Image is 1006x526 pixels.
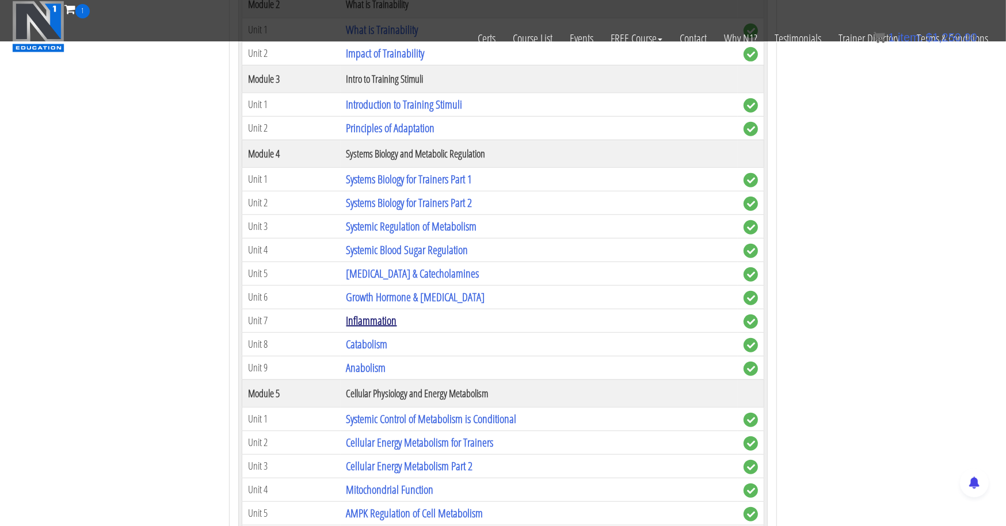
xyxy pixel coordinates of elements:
[242,407,341,431] td: Unit 1
[346,336,388,352] a: Catabolism
[346,266,479,281] a: [MEDICAL_DATA] & Catecholamines
[242,454,341,478] td: Unit 3
[341,379,738,407] th: Cellular Physiology and Energy Metabolism
[766,18,830,59] a: Testimonials
[830,18,908,59] a: Trainer Directory
[346,360,386,375] a: Anabolism
[12,1,64,52] img: n1-education
[75,4,90,18] span: 1
[744,507,758,521] span: complete
[346,218,477,234] a: Systemic Regulation of Metabolism
[242,116,341,140] td: Unit 2
[242,332,341,356] td: Unit 8
[341,65,738,93] th: Intro to Training Stimuli
[242,140,341,167] th: Module 4
[346,435,494,450] a: Cellular Energy Metabolism for Trainers
[346,458,473,474] a: Cellular Energy Metabolism Part 2
[242,379,341,407] th: Module 5
[346,289,485,305] a: Growth Hormone & [MEDICAL_DATA]
[926,31,977,44] bdi: 1,250.00
[242,285,341,309] td: Unit 6
[242,501,341,525] td: Unit 5
[346,313,397,328] a: Inflammation
[242,431,341,454] td: Unit 2
[744,244,758,258] span: complete
[242,191,341,214] td: Unit 2
[744,314,758,329] span: complete
[744,413,758,427] span: complete
[242,478,341,501] td: Unit 4
[888,31,894,44] span: 1
[346,97,463,112] a: Introduction to Training Stimuli
[346,171,472,187] a: Systems Biology for Trainers Part 1
[671,18,715,59] a: Contact
[898,31,923,44] span: item:
[346,482,434,497] a: Mitochondrial Function
[744,483,758,498] span: complete
[874,32,885,43] img: icon11.png
[744,291,758,305] span: complete
[469,18,504,59] a: Certs
[744,338,758,352] span: complete
[242,214,341,238] td: Unit 3
[744,460,758,474] span: complete
[242,93,341,116] td: Unit 1
[346,505,483,521] a: AMPK Regulation of Cell Metabolism
[744,122,758,136] span: complete
[744,267,758,282] span: complete
[744,98,758,113] span: complete
[744,197,758,211] span: complete
[744,362,758,376] span: complete
[64,1,90,17] a: 1
[715,18,766,59] a: Why N1?
[926,31,932,44] span: $
[346,195,472,210] a: Systems Biology for Trainers Part 2
[346,45,425,61] a: Impact of Trainability
[242,262,341,285] td: Unit 5
[242,356,341,379] td: Unit 9
[744,436,758,451] span: complete
[242,167,341,191] td: Unit 1
[242,309,341,332] td: Unit 7
[744,220,758,235] span: complete
[242,65,341,93] th: Module 3
[346,411,517,427] a: Systemic Control of Metabolism is Conditional
[346,242,468,258] a: Systemic Blood Sugar Regulation
[341,140,738,167] th: Systems Biology and Metabolic Regulation
[561,18,602,59] a: Events
[602,18,671,59] a: FREE Course
[346,120,435,136] a: Principles of Adaptation
[504,18,561,59] a: Course List
[874,31,977,44] a: 1 item: $1,250.00
[242,238,341,262] td: Unit 4
[744,173,758,187] span: complete
[908,18,997,59] a: Terms & Conditions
